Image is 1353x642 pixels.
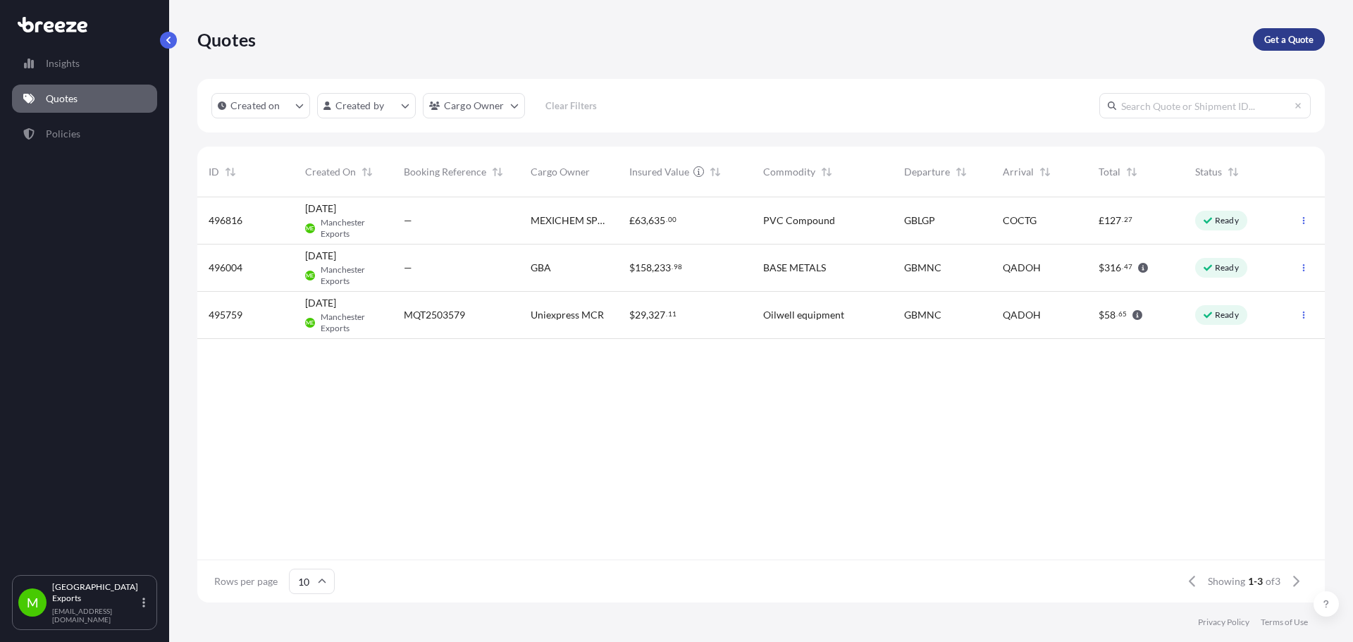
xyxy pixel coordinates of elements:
p: Quotes [46,92,78,106]
p: Ready [1215,309,1239,321]
span: GBMNC [904,261,941,275]
span: 496816 [209,214,242,228]
a: Terms of Use [1261,617,1308,628]
span: Oilwell equipment [763,308,844,322]
span: 65 [1118,311,1127,316]
span: $ [629,263,635,273]
span: 158 [635,263,652,273]
span: MEXICHEM SPECIALTY COMPOUNDS [531,214,607,228]
span: Rows per page [214,574,278,588]
span: Manchester Exports [321,217,381,240]
span: GBLGP [904,214,935,228]
span: 98 [674,264,682,269]
p: Policies [46,127,80,141]
button: Sort [222,163,239,180]
button: Sort [359,163,376,180]
a: Quotes [12,85,157,113]
span: Created On [305,165,356,179]
span: [DATE] [305,202,336,216]
button: Sort [489,163,506,180]
span: 495759 [209,308,242,322]
p: Quotes [197,28,256,51]
span: Status [1195,165,1222,179]
span: , [652,263,654,273]
p: Ready [1215,262,1239,273]
a: Policies [12,120,157,148]
span: PVC Compound [763,214,835,228]
button: Sort [1037,163,1054,180]
span: Departure [904,165,950,179]
span: . [666,217,667,222]
span: 58 [1104,310,1116,320]
span: Arrival [1003,165,1034,179]
span: QADOH [1003,261,1041,275]
p: Cargo Owner [444,99,505,113]
span: £ [1099,216,1104,226]
span: Showing [1208,574,1245,588]
input: Search Quote or Shipment ID... [1099,93,1311,118]
button: Sort [707,163,724,180]
span: 00 [668,217,676,222]
a: Insights [12,49,157,78]
button: cargoOwner Filter options [423,93,525,118]
p: Get a Quote [1264,32,1314,47]
p: Clear Filters [545,99,597,113]
span: [DATE] [305,249,336,263]
span: 127 [1104,216,1121,226]
span: Total [1099,165,1120,179]
span: Commodity [763,165,815,179]
span: — [404,214,412,228]
span: Booking Reference [404,165,486,179]
button: Sort [953,163,970,180]
span: 29 [635,310,646,320]
p: Privacy Policy [1198,617,1249,628]
button: createdOn Filter options [211,93,310,118]
span: Manchester Exports [321,311,381,334]
span: 27 [1124,217,1132,222]
span: GBA [531,261,551,275]
span: [DATE] [305,296,336,310]
span: . [672,264,673,269]
span: 496004 [209,261,242,275]
p: [GEOGRAPHIC_DATA] Exports [52,581,140,604]
span: ME [306,221,314,235]
span: ME [306,316,314,330]
span: 47 [1124,264,1132,269]
span: 11 [668,311,676,316]
span: Manchester Exports [321,264,381,287]
p: Ready [1215,215,1239,226]
span: Insured Value [629,165,689,179]
span: , [646,310,648,320]
p: [EMAIL_ADDRESS][DOMAIN_NAME] [52,607,140,624]
span: . [1122,264,1123,269]
span: . [1116,311,1118,316]
span: $ [1099,310,1104,320]
span: . [1122,217,1123,222]
button: Sort [818,163,835,180]
span: 635 [648,216,665,226]
span: — [404,261,412,275]
span: $ [629,310,635,320]
button: createdBy Filter options [317,93,416,118]
span: GBMNC [904,308,941,322]
span: £ [629,216,635,226]
button: Sort [1225,163,1242,180]
span: 233 [654,263,671,273]
span: of 3 [1266,574,1280,588]
span: . [666,311,667,316]
span: 327 [648,310,665,320]
span: COCTG [1003,214,1037,228]
span: ID [209,165,219,179]
span: MQT2503579 [404,308,465,322]
p: Created on [230,99,280,113]
span: ME [306,268,314,283]
span: 1-3 [1248,574,1263,588]
span: Cargo Owner [531,165,590,179]
button: Sort [1123,163,1140,180]
span: , [646,216,648,226]
span: QADOH [1003,308,1041,322]
p: Created by [335,99,385,113]
a: Get a Quote [1253,28,1325,51]
span: 63 [635,216,646,226]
